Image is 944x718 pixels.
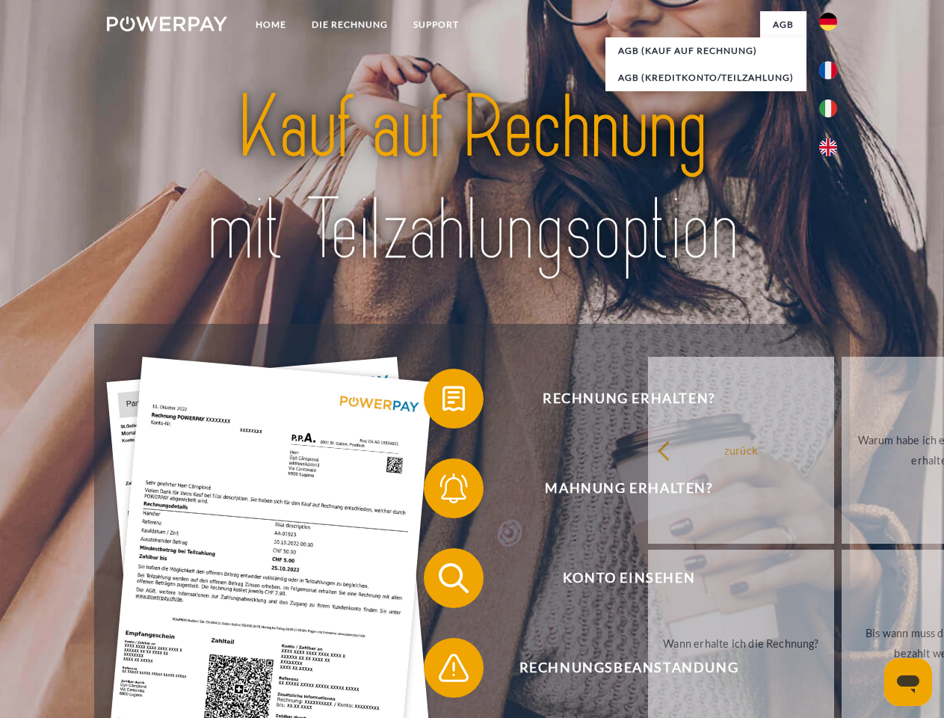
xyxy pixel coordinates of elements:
[143,72,801,286] img: title-powerpay_de.svg
[435,470,472,507] img: qb_bell.svg
[435,380,472,417] img: qb_bill.svg
[657,440,825,460] div: zurück
[445,638,812,698] span: Rechnungsbeanstandung
[424,548,812,608] button: Konto einsehen
[445,548,812,608] span: Konto einsehen
[884,658,932,706] iframe: Schaltfläche zum Öffnen des Messaging-Fensters
[107,16,227,31] img: logo-powerpay-white.svg
[299,11,401,38] a: DIE RECHNUNG
[424,369,812,429] button: Rechnung erhalten?
[424,458,812,518] button: Mahnung erhalten?
[435,559,472,597] img: qb_search.svg
[819,13,837,31] img: de
[819,99,837,117] img: it
[605,64,806,91] a: AGB (Kreditkonto/Teilzahlung)
[445,458,812,518] span: Mahnung erhalten?
[424,638,812,698] button: Rechnungsbeanstandung
[435,649,472,687] img: qb_warning.svg
[401,11,472,38] a: SUPPORT
[243,11,299,38] a: Home
[760,11,806,38] a: agb
[445,369,812,429] span: Rechnung erhalten?
[819,61,837,79] img: fr
[605,37,806,64] a: AGB (Kauf auf Rechnung)
[819,138,837,156] img: en
[657,633,825,653] div: Wann erhalte ich die Rechnung?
